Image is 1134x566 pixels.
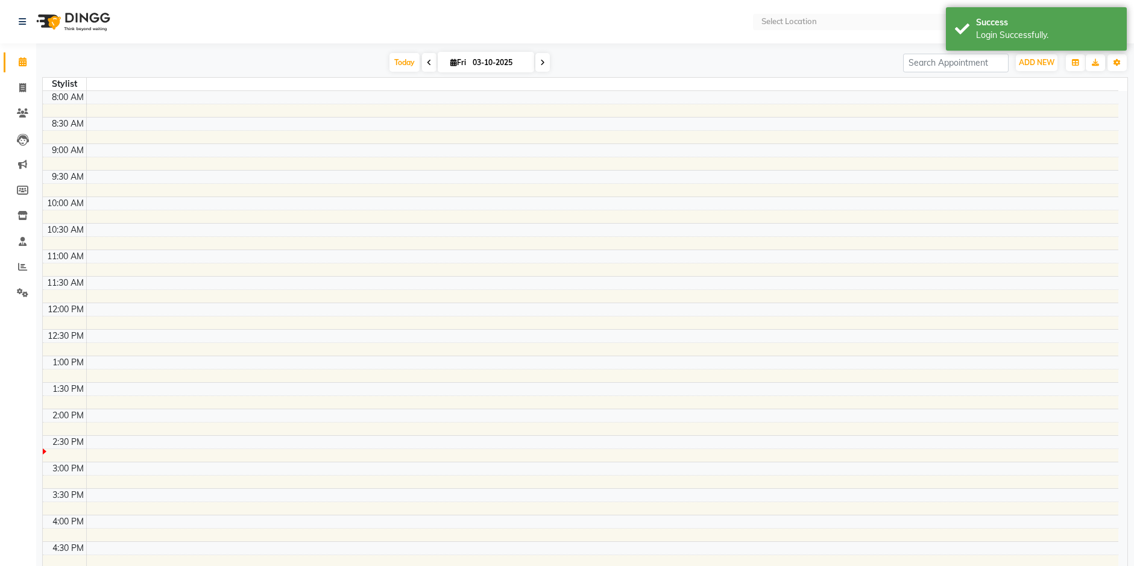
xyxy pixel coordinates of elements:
img: logo [31,5,113,39]
div: 10:00 AM [45,197,86,210]
div: Login Successfully. [976,29,1118,42]
div: 3:00 PM [50,462,86,475]
div: 1:00 PM [50,356,86,369]
div: 3:30 PM [50,489,86,502]
div: 8:00 AM [49,91,86,104]
div: 12:30 PM [45,330,86,342]
div: 11:00 AM [45,250,86,263]
input: 2025-10-03 [469,54,529,72]
button: ADD NEW [1016,54,1057,71]
div: Select Location [761,16,817,28]
div: Success [976,16,1118,29]
div: 9:00 AM [49,144,86,157]
div: 1:30 PM [50,383,86,395]
div: 12:00 PM [45,303,86,316]
div: 4:30 PM [50,542,86,555]
span: Today [389,53,420,72]
input: Search Appointment [903,54,1009,72]
div: 10:30 AM [45,224,86,236]
div: 2:30 PM [50,436,86,448]
span: ADD NEW [1019,58,1054,67]
div: 2:00 PM [50,409,86,422]
div: 4:00 PM [50,515,86,528]
span: Fri [447,58,469,67]
div: 11:30 AM [45,277,86,289]
div: 8:30 AM [49,118,86,130]
div: Stylist [43,78,86,90]
div: 9:30 AM [49,171,86,183]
